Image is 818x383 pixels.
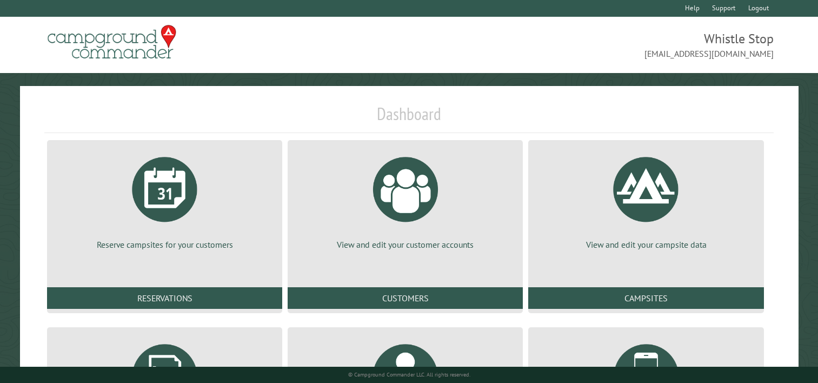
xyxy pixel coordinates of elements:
span: Whistle Stop [EMAIL_ADDRESS][DOMAIN_NAME] [409,30,774,60]
img: Campground Commander [44,21,179,63]
p: Reserve campsites for your customers [60,239,269,250]
a: Campsites [528,287,763,309]
a: View and edit your campsite data [541,149,750,250]
a: Reservations [47,287,282,309]
small: © Campground Commander LLC. All rights reserved. [348,371,470,378]
h1: Dashboard [44,103,774,133]
a: View and edit your customer accounts [301,149,510,250]
a: Reserve campsites for your customers [60,149,269,250]
p: View and edit your campsite data [541,239,750,250]
a: Customers [288,287,523,309]
p: View and edit your customer accounts [301,239,510,250]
